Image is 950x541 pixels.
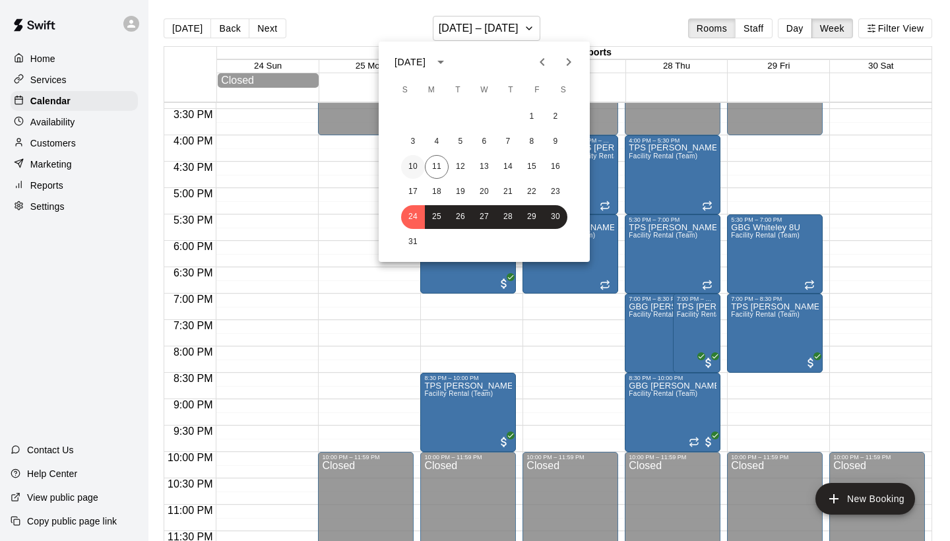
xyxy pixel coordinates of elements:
span: Monday [420,77,443,104]
button: 7 [496,130,520,154]
span: Tuesday [446,77,470,104]
div: [DATE] [395,55,426,69]
button: 31 [401,230,425,254]
button: 9 [544,130,567,154]
button: 27 [472,205,496,229]
button: 13 [472,155,496,179]
button: 17 [401,180,425,204]
span: Saturday [552,77,575,104]
span: Wednesday [472,77,496,104]
button: 12 [449,155,472,179]
span: Friday [525,77,549,104]
button: 23 [544,180,567,204]
button: 10 [401,155,425,179]
button: 16 [544,155,567,179]
button: 30 [544,205,567,229]
button: 18 [425,180,449,204]
button: 11 [425,155,449,179]
button: 4 [425,130,449,154]
button: 21 [496,180,520,204]
button: 8 [520,130,544,154]
button: 25 [425,205,449,229]
span: Thursday [499,77,522,104]
button: 3 [401,130,425,154]
button: Previous month [529,49,555,75]
button: 29 [520,205,544,229]
button: 26 [449,205,472,229]
button: 14 [496,155,520,179]
button: 22 [520,180,544,204]
button: 6 [472,130,496,154]
button: 28 [496,205,520,229]
button: 19 [449,180,472,204]
button: calendar view is open, switch to year view [429,51,452,73]
button: 20 [472,180,496,204]
span: Sunday [393,77,417,104]
button: 2 [544,105,567,129]
button: Next month [555,49,582,75]
button: 15 [520,155,544,179]
button: 5 [449,130,472,154]
button: 1 [520,105,544,129]
button: 24 [401,205,425,229]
